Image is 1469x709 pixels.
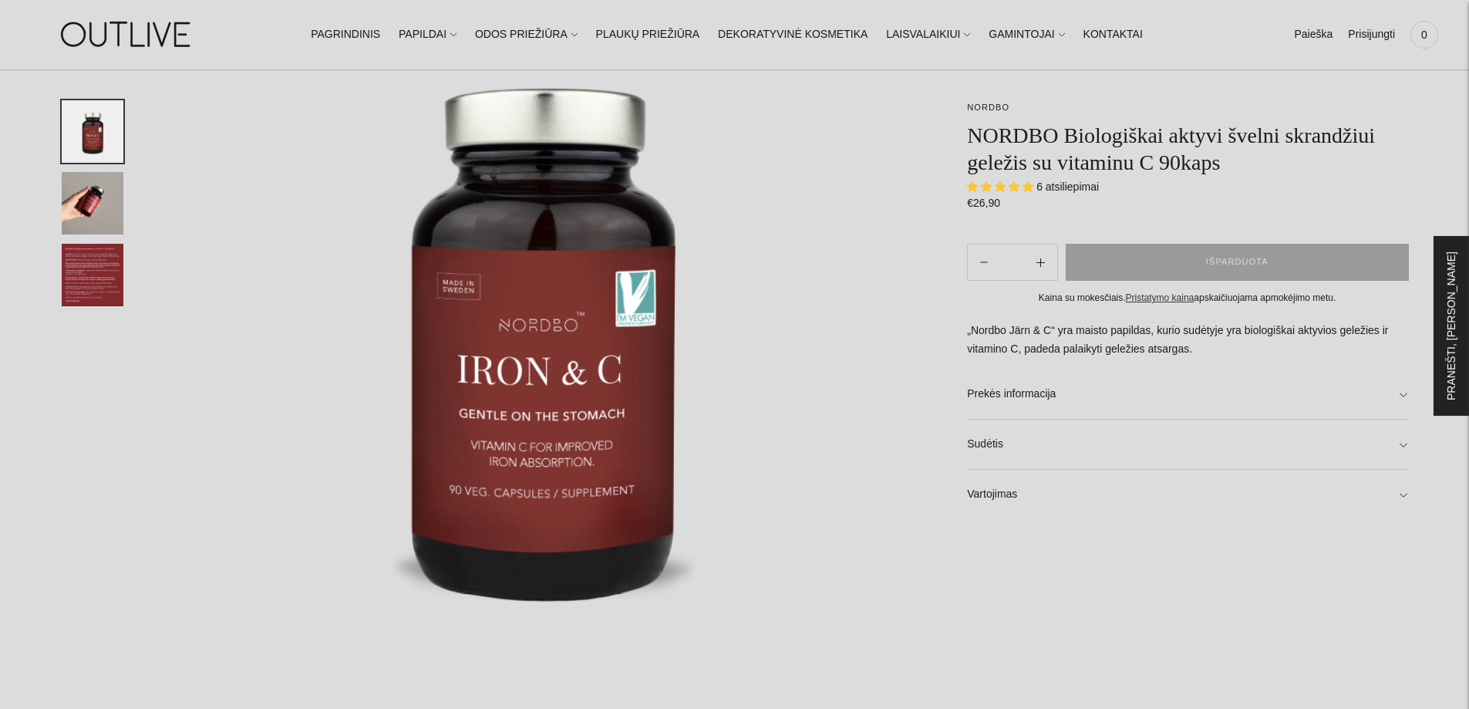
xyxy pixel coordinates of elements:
[1410,18,1438,52] a: 0
[1036,181,1099,193] span: 6 atsiliepimai
[967,103,1009,112] a: NORDBO
[967,470,1407,519] a: Vartojimas
[967,322,1407,359] p: „Nordbo Järn & C“ yra maisto papildas, kurio sudėtyje yra biologiškai aktyvios geležies ir vitami...
[596,18,700,52] a: PLAUKŲ PRIEŽIŪRA
[62,100,123,163] button: Translation missing: en.general.accessibility.image_thumbail
[967,420,1407,469] a: Sudėtis
[967,122,1407,176] h1: NORDBO Biologiškai aktyvi švelni skrandžiui geležis su vitaminu C 90kaps
[1066,244,1409,281] button: IŠPARDUOTA
[718,18,868,52] a: DEKORATYVINĖ KOSMETIKA
[475,18,578,52] a: ODOS PRIEŽIŪRA
[967,181,1036,193] span: 5.00 stars
[968,244,1000,281] button: Add product quantity
[1413,24,1435,46] span: 0
[989,18,1064,52] a: GAMINTOJAI
[886,18,970,52] a: LAISVALAIKIUI
[1024,244,1057,281] button: Subtract product quantity
[1206,255,1269,270] span: IŠPARDUOTA
[62,244,123,306] button: Translation missing: en.general.accessibility.image_thumbail
[31,8,224,61] img: OUTLIVE
[399,18,457,52] a: PAPILDAI
[311,18,380,52] a: PAGRINDINIS
[62,172,123,235] button: Translation missing: en.general.accessibility.image_thumbail
[1126,292,1194,303] a: Pristatymo kaina
[967,370,1407,419] a: Prekės informacija
[967,197,1000,209] span: €26,90
[1348,18,1395,52] a: Prisijungti
[1083,18,1143,52] a: KONTAKTAI
[1000,252,1023,274] input: Product quantity
[1294,18,1333,52] a: Paieška
[967,290,1407,306] div: Kaina su mokesčiais. apskaičiuojama apmokėjimo metu.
